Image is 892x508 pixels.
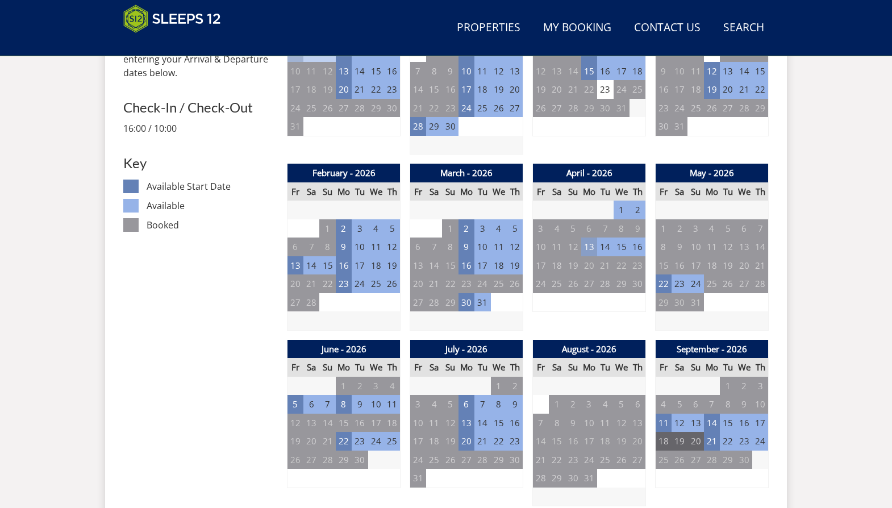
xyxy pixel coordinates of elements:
[672,182,687,201] th: Sa
[368,256,384,275] td: 18
[368,62,384,81] td: 15
[384,62,400,81] td: 16
[630,274,645,293] td: 30
[672,358,687,377] th: Sa
[704,358,720,377] th: Mo
[384,377,400,395] td: 4
[752,182,768,201] th: Th
[474,219,490,238] td: 3
[384,238,400,256] td: 12
[752,62,768,81] td: 15
[368,219,384,238] td: 4
[672,293,687,312] td: 30
[410,62,426,81] td: 7
[118,40,237,49] iframe: Customer reviews powered by Trustpilot
[507,80,523,99] td: 20
[352,182,368,201] th: Tu
[384,80,400,99] td: 23
[533,62,549,81] td: 12
[704,62,720,81] td: 12
[426,80,442,99] td: 15
[565,238,581,256] td: 12
[630,201,645,219] td: 2
[442,358,458,377] th: Su
[352,377,368,395] td: 2
[736,256,752,275] td: 20
[597,62,613,81] td: 16
[368,80,384,99] td: 22
[656,117,672,136] td: 30
[426,274,442,293] td: 21
[565,182,581,201] th: Su
[614,238,630,256] td: 15
[736,62,752,81] td: 14
[736,182,752,201] th: We
[614,80,630,99] td: 24
[581,182,597,201] th: Mo
[614,99,630,118] td: 31
[287,62,303,81] td: 10
[336,182,352,201] th: Mo
[303,80,319,99] td: 18
[410,182,426,201] th: Fr
[565,80,581,99] td: 21
[336,238,352,256] td: 9
[442,256,458,275] td: 15
[410,164,523,182] th: March - 2026
[442,99,458,118] td: 23
[352,395,368,414] td: 9
[147,218,278,232] dd: Booked
[752,256,768,275] td: 21
[720,182,736,201] th: Tu
[410,99,426,118] td: 21
[384,358,400,377] th: Th
[336,274,352,293] td: 23
[491,256,507,275] td: 18
[319,238,335,256] td: 8
[656,182,672,201] th: Fr
[630,62,645,81] td: 18
[672,256,687,275] td: 16
[614,62,630,81] td: 17
[336,256,352,275] td: 16
[752,219,768,238] td: 7
[507,238,523,256] td: 12
[597,256,613,275] td: 21
[581,80,597,99] td: 22
[336,219,352,238] td: 2
[368,238,384,256] td: 11
[426,117,442,136] td: 29
[597,80,613,99] td: 23
[410,340,523,359] th: July - 2026
[319,256,335,275] td: 15
[319,358,335,377] th: Su
[458,238,474,256] td: 9
[336,395,352,414] td: 8
[491,377,507,395] td: 1
[303,274,319,293] td: 21
[630,358,645,377] th: Th
[491,358,507,377] th: We
[549,358,565,377] th: Sa
[687,293,703,312] td: 31
[287,238,303,256] td: 6
[491,80,507,99] td: 19
[458,219,474,238] td: 2
[719,15,769,41] a: Search
[720,238,736,256] td: 12
[442,238,458,256] td: 8
[491,182,507,201] th: We
[426,238,442,256] td: 7
[672,80,687,99] td: 17
[287,99,303,118] td: 24
[533,238,549,256] td: 10
[491,99,507,118] td: 26
[474,80,490,99] td: 18
[319,80,335,99] td: 19
[458,99,474,118] td: 24
[352,219,368,238] td: 3
[319,274,335,293] td: 22
[336,80,352,99] td: 20
[672,117,687,136] td: 31
[752,377,768,395] td: 3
